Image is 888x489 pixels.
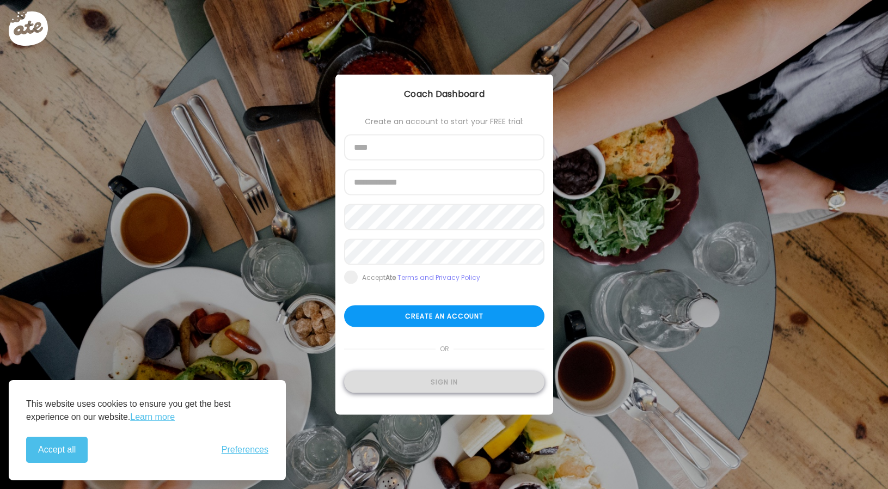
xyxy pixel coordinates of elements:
[222,445,268,455] span: Preferences
[344,371,544,393] div: Sign in
[385,273,396,282] b: Ate
[397,273,480,282] a: Terms and Privacy Policy
[362,273,480,282] div: Accept
[26,398,268,424] p: This website uses cookies to ensure you get the best experience on our website.
[222,445,268,455] button: Toggle preferences
[344,305,544,327] div: Create an account
[435,338,453,360] span: or
[26,437,88,463] button: Accept all cookies
[130,411,175,424] a: Learn more
[335,88,553,101] div: Coach Dashboard
[344,117,544,126] div: Create an account to start your FREE trial:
